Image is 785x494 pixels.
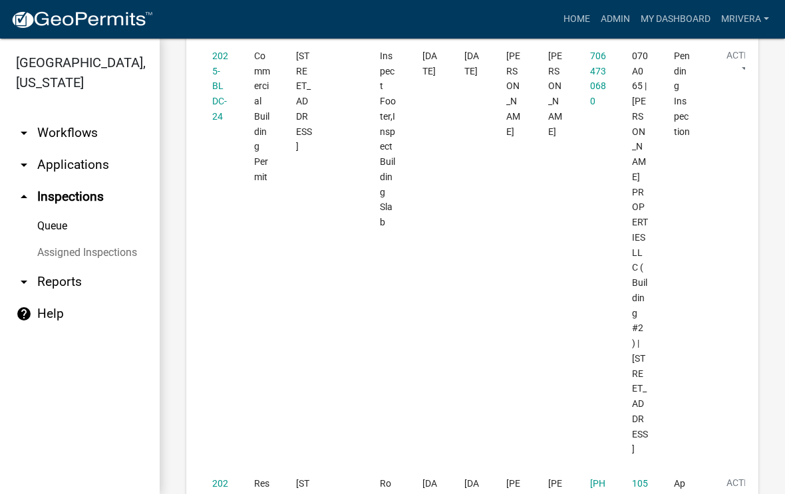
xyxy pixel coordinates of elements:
[716,7,774,32] a: mrivera
[558,7,595,32] a: Home
[632,51,648,455] span: 070A065 | HOUSWORTH PROPERTIES LLC ( Building #2 ) | 287 Parks Mill Rd
[254,51,270,182] span: Commercial Building Permit
[16,157,32,173] i: arrow_drop_down
[16,189,32,205] i: arrow_drop_up
[464,49,481,79] div: [DATE]
[296,51,312,152] span: 287 PARKS MILL RD
[595,7,635,32] a: Admin
[635,7,716,32] a: My Dashboard
[590,51,606,106] a: 7064730680
[16,274,32,290] i: arrow_drop_down
[674,51,690,137] span: Pending Inspection
[422,51,437,76] span: 09/04/2025
[16,125,32,141] i: arrow_drop_down
[212,51,228,122] a: 2025-BLDC-24
[716,49,770,82] button: Action
[548,51,562,137] span: Steve Sammons
[506,51,520,137] span: Michele Rivera
[16,306,32,322] i: help
[380,51,396,227] span: Inspect Footer,Inspect Building Slab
